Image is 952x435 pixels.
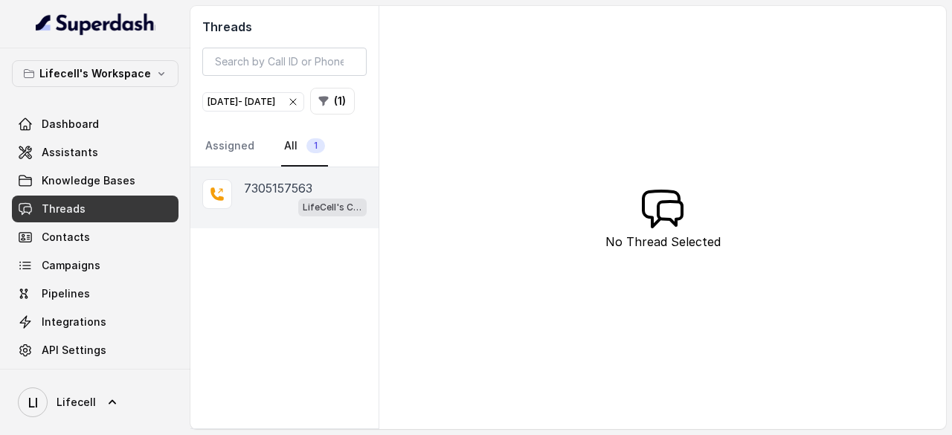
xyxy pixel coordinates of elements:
[12,252,178,279] a: Campaigns
[306,138,325,153] span: 1
[12,167,178,194] a: Knowledge Bases
[12,309,178,335] a: Integrations
[42,145,98,160] span: Assistants
[42,230,90,245] span: Contacts
[12,196,178,222] a: Threads
[12,381,178,423] a: Lifecell
[244,179,312,197] p: 7305157563
[12,111,178,138] a: Dashboard
[303,200,362,215] p: LifeCell's Call Assistant
[42,173,135,188] span: Knowledge Bases
[605,233,721,251] p: No Thread Selected
[42,117,99,132] span: Dashboard
[42,202,86,216] span: Threads
[12,60,178,87] button: Lifecell's Workspace
[36,12,155,36] img: light.svg
[12,224,178,251] a: Contacts
[28,395,38,410] text: LI
[202,18,367,36] h2: Threads
[42,258,100,273] span: Campaigns
[12,280,178,307] a: Pipelines
[202,126,367,167] nav: Tabs
[202,126,257,167] a: Assigned
[281,126,328,167] a: All1
[310,88,355,115] button: (1)
[42,343,106,358] span: API Settings
[57,395,96,410] span: Lifecell
[39,65,151,83] p: Lifecell's Workspace
[42,286,90,301] span: Pipelines
[202,48,367,76] input: Search by Call ID or Phone Number
[12,139,178,166] a: Assistants
[208,94,299,109] div: [DATE] - [DATE]
[42,315,106,329] span: Integrations
[202,92,304,112] button: [DATE]- [DATE]
[12,337,178,364] a: API Settings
